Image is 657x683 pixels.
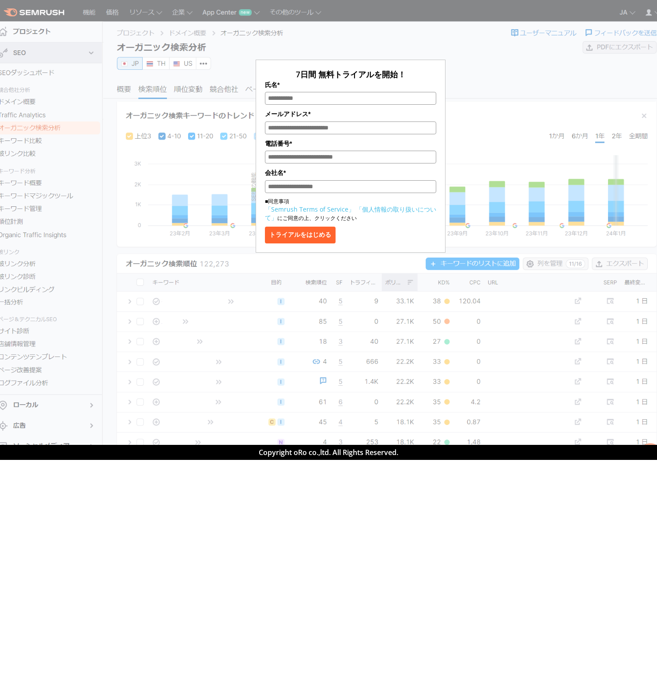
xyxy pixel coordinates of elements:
label: 電話番号* [265,139,436,148]
span: 7日間 無料トライアルを開始！ [296,69,406,80]
p: ■同意事項 にご同意の上、クリックください [265,197,436,222]
a: 「Semrush Terms of Service」 [265,205,355,213]
button: トライアルをはじめる [265,227,336,243]
span: Copyright oRo co.,ltd. All Rights Reserved. [259,448,398,457]
a: 「個人情報の取り扱いについて」 [265,205,436,222]
label: メールアドレス* [265,109,436,119]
